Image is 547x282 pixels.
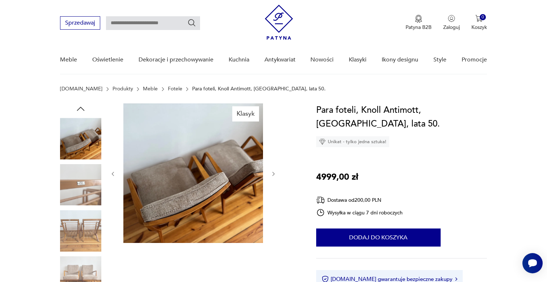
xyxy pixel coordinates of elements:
[522,253,543,273] iframe: Smartsupp widget button
[123,103,263,243] img: Zdjęcie produktu Para foteli, Knoll Antimott, Niemcy, lata 50.
[316,208,403,217] div: Wysyłka w ciągu 7 dni roboczych
[316,170,358,184] p: 4999,00 zł
[433,46,446,74] a: Style
[113,86,133,92] a: Produkty
[349,46,366,74] a: Klasyki
[448,15,455,22] img: Ikonka użytkownika
[406,15,432,31] button: Patyna B2B
[316,136,389,147] div: Unikat - tylko jedna sztuka!
[406,15,432,31] a: Ikona medaluPatyna B2B
[471,24,487,31] p: Koszyk
[187,18,196,27] button: Szukaj
[480,14,486,20] div: 0
[316,228,441,247] button: Dodaj do koszyka
[316,196,325,205] img: Ikona dostawy
[316,196,403,205] div: Dostawa od 200,00 PLN
[264,46,296,74] a: Antykwariat
[60,210,101,251] img: Zdjęcie produktu Para foteli, Knoll Antimott, Niemcy, lata 50.
[168,86,182,92] a: Fotele
[475,15,483,22] img: Ikona koszyka
[139,46,213,74] a: Dekoracje i przechowywanie
[232,106,259,121] div: Klasyk
[310,46,334,74] a: Nowości
[60,21,100,26] a: Sprzedawaj
[319,138,326,145] img: Ikona diamentu
[471,15,487,31] button: 0Koszyk
[192,86,326,92] p: Para foteli, Knoll Antimott, [GEOGRAPHIC_DATA], lata 50.
[60,118,101,159] img: Zdjęcie produktu Para foteli, Knoll Antimott, Niemcy, lata 50.
[143,86,158,92] a: Meble
[443,15,460,31] button: Zaloguj
[415,15,422,23] img: Ikona medalu
[60,46,77,74] a: Meble
[406,24,432,31] p: Patyna B2B
[316,103,487,131] h1: Para foteli, Knoll Antimott, [GEOGRAPHIC_DATA], lata 50.
[92,46,123,74] a: Oświetlenie
[443,24,460,31] p: Zaloguj
[229,46,249,74] a: Kuchnia
[382,46,418,74] a: Ikony designu
[462,46,487,74] a: Promocje
[60,86,102,92] a: [DOMAIN_NAME]
[455,277,457,281] img: Ikona strzałki w prawo
[60,16,100,30] button: Sprzedawaj
[60,164,101,205] img: Zdjęcie produktu Para foteli, Knoll Antimott, Niemcy, lata 50.
[265,5,293,40] img: Patyna - sklep z meblami i dekoracjami vintage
